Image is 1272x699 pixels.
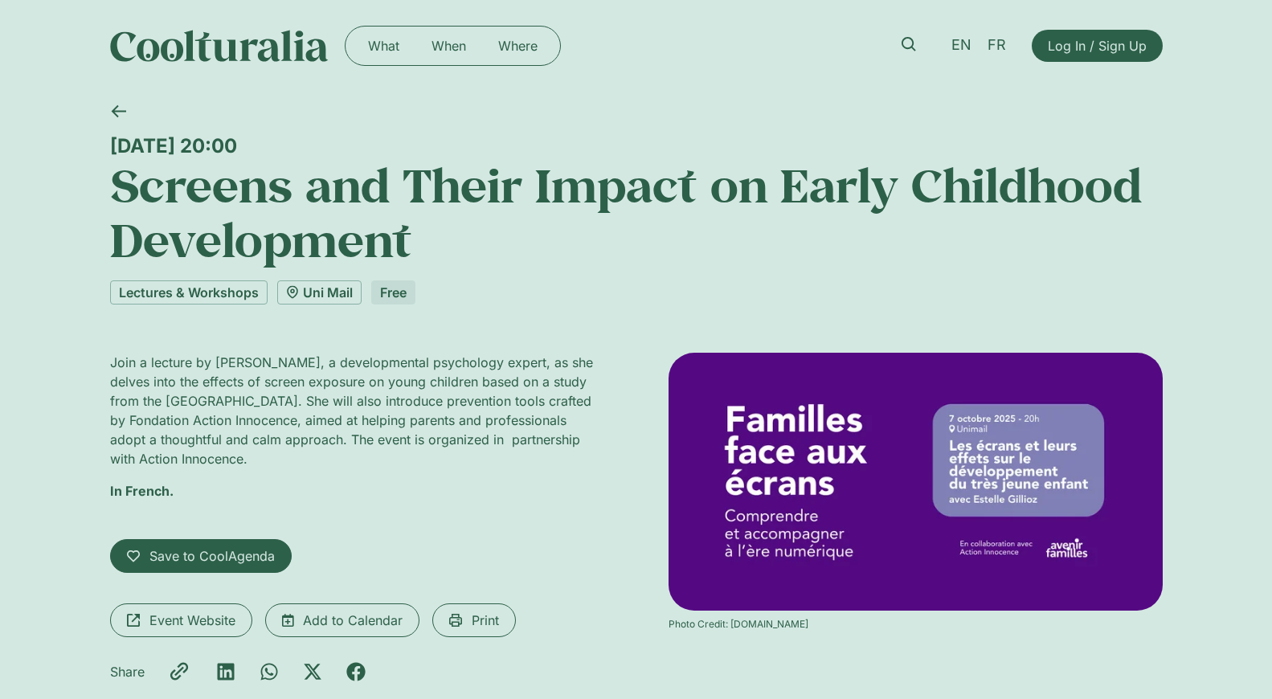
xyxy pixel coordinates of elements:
[352,33,554,59] nav: Menu
[980,34,1014,57] a: FR
[352,33,415,59] a: What
[1048,36,1147,55] span: Log In / Sign Up
[951,37,971,54] span: EN
[472,611,499,630] span: Print
[260,662,279,681] div: Share on whatsapp
[265,603,419,637] a: Add to Calendar
[482,33,554,59] a: Where
[432,603,516,637] a: Print
[277,280,362,305] a: Uni Mail
[110,662,145,681] p: Share
[216,662,235,681] div: Share on linkedin
[1032,30,1163,62] a: Log In / Sign Up
[346,662,366,681] div: Share on facebook
[149,546,275,566] span: Save to CoolAgenda
[110,157,1163,268] h1: Screens and Their Impact on Early Childhood Development
[110,603,252,637] a: Event Website
[669,353,1163,611] img: Coolturalia - Conférence – Les écrans et leurs effets sur le développement du très jeune enfant
[988,37,1006,54] span: FR
[110,353,604,468] p: Join a lecture by [PERSON_NAME], a developmental psychology expert, as she delves into the effect...
[110,539,292,573] a: Save to CoolAgenda
[110,280,268,305] a: Lectures & Workshops
[943,34,980,57] a: EN
[303,662,322,681] div: Share on x-twitter
[110,134,1163,157] div: [DATE] 20:00
[303,611,403,630] span: Add to Calendar
[371,280,415,305] div: Free
[149,611,235,630] span: Event Website
[669,617,1163,632] div: Photo Credit: [DOMAIN_NAME]
[110,483,174,499] strong: In French.
[415,33,482,59] a: When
